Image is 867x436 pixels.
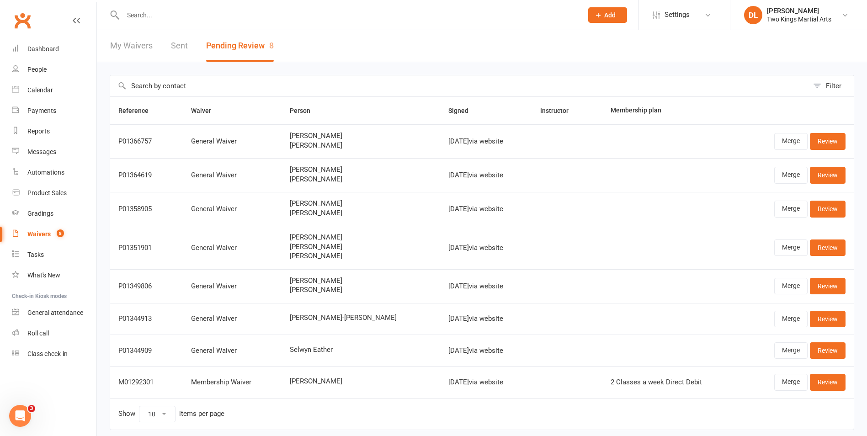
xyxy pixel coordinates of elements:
[774,167,808,183] a: Merge
[774,311,808,327] a: Merge
[774,239,808,256] a: Merge
[810,133,846,149] a: Review
[290,234,432,241] span: [PERSON_NAME]
[191,105,221,116] button: Waiver
[774,133,808,149] a: Merge
[12,265,96,286] a: What's New
[118,107,159,114] span: Reference
[290,243,432,251] span: [PERSON_NAME]
[191,171,273,179] div: General Waiver
[12,162,96,183] a: Automations
[448,107,479,114] span: Signed
[448,105,479,116] button: Signed
[290,252,432,260] span: [PERSON_NAME]
[774,374,808,390] a: Merge
[810,374,846,390] a: Review
[27,86,53,94] div: Calendar
[27,330,49,337] div: Roll call
[206,30,274,62] button: Pending Review8
[290,107,320,114] span: Person
[9,405,31,427] iframe: Intercom live chat
[191,107,221,114] span: Waiver
[448,205,523,213] div: [DATE] via website
[448,347,523,355] div: [DATE] via website
[12,224,96,245] a: Waivers 8
[27,350,68,357] div: Class check-in
[27,189,67,197] div: Product Sales
[774,342,808,359] a: Merge
[810,311,846,327] a: Review
[27,271,60,279] div: What's New
[290,105,320,116] button: Person
[611,378,733,386] div: 2 Classes a week Direct Debit
[290,378,432,385] span: [PERSON_NAME]
[448,315,523,323] div: [DATE] via website
[12,80,96,101] a: Calendar
[179,410,224,418] div: items per page
[12,183,96,203] a: Product Sales
[191,282,273,290] div: General Waiver
[27,148,56,155] div: Messages
[120,9,576,21] input: Search...
[774,201,808,217] a: Merge
[118,171,175,179] div: P01364619
[27,45,59,53] div: Dashboard
[290,286,432,294] span: [PERSON_NAME]
[290,142,432,149] span: [PERSON_NAME]
[118,347,175,355] div: P01344909
[448,138,523,145] div: [DATE] via website
[767,7,831,15] div: [PERSON_NAME]
[12,121,96,142] a: Reports
[588,7,627,23] button: Add
[290,209,432,217] span: [PERSON_NAME]
[118,138,175,145] div: P01366757
[27,251,44,258] div: Tasks
[290,175,432,183] span: [PERSON_NAME]
[290,314,432,322] span: [PERSON_NAME]-[PERSON_NAME]
[12,303,96,323] a: General attendance kiosk mode
[448,378,523,386] div: [DATE] via website
[540,107,579,114] span: Instructor
[744,6,762,24] div: DL
[12,101,96,121] a: Payments
[290,200,432,207] span: [PERSON_NAME]
[540,105,579,116] button: Instructor
[604,11,616,19] span: Add
[448,171,523,179] div: [DATE] via website
[28,405,35,412] span: 3
[810,201,846,217] a: Review
[269,41,274,50] span: 8
[118,105,159,116] button: Reference
[57,229,64,237] span: 8
[110,30,153,62] a: My Waivers
[118,282,175,290] div: P01349806
[118,315,175,323] div: P01344913
[810,239,846,256] a: Review
[11,9,34,32] a: Clubworx
[27,66,47,73] div: People
[290,346,432,354] span: Selwyn Eather
[290,132,432,140] span: [PERSON_NAME]
[118,244,175,252] div: P01351901
[118,406,224,422] div: Show
[27,309,83,316] div: General attendance
[12,142,96,162] a: Messages
[27,230,51,238] div: Waivers
[826,80,841,91] div: Filter
[774,278,808,294] a: Merge
[12,323,96,344] a: Roll call
[810,278,846,294] a: Review
[118,378,175,386] div: M01292301
[110,75,808,96] input: Search by contact
[810,342,846,359] a: Review
[191,347,273,355] div: General Waiver
[12,39,96,59] a: Dashboard
[27,107,56,114] div: Payments
[191,205,273,213] div: General Waiver
[27,169,64,176] div: Automations
[191,138,273,145] div: General Waiver
[12,203,96,224] a: Gradings
[191,378,273,386] div: Membership Waiver
[27,210,53,217] div: Gradings
[767,15,831,23] div: Two Kings Martial Arts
